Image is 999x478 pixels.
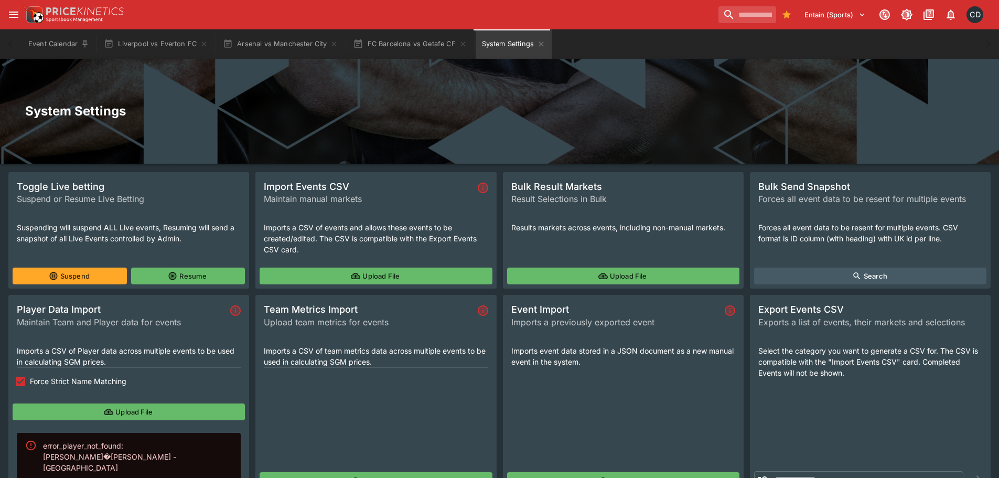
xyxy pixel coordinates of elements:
p: Forces all event data to be resent for multiple events. CSV format is ID column (with heading) wi... [758,222,982,244]
div: Cameron Duffy [966,6,983,23]
button: Notifications [941,5,960,24]
span: Import Events CSV [264,180,473,193]
h2: System Settings [25,103,974,119]
button: Documentation [919,5,938,24]
button: Upload File [507,268,739,284]
span: Bulk Result Markets [511,180,735,193]
button: open drawer [4,5,23,24]
button: Arsenal vs Manchester City [217,29,345,59]
button: Select Tenant [798,6,872,23]
span: Upload team metrics for events [264,316,473,328]
span: Maintain Team and Player data for events [17,316,226,328]
button: FC Barcelona vs Getafe CF [347,29,473,59]
span: Toggle Live betting [17,180,241,193]
p: Imports a CSV of Player data across multiple events to be used in calculating SGM prices. [17,345,241,367]
span: Bulk Send Snapshot [758,180,982,193]
div: error_player_not_found: [PERSON_NAME]�[PERSON_NAME] - [GEOGRAPHIC_DATA] [43,436,232,477]
p: Suspending will suspend ALL Live events, Resuming will send a snapshot of all Live Events control... [17,222,241,244]
span: Team Metrics Import [264,303,473,315]
button: Event Calendar [22,29,95,59]
span: Event Import [511,303,721,315]
span: Result Selections in Bulk [511,193,735,205]
p: Imports a CSV of events and allows these events to be created/edited. The CSV is compatible with ... [264,222,488,255]
span: Suspend or Resume Live Betting [17,193,241,205]
span: Exports a list of events, their markets and selections [758,316,982,328]
span: Maintain manual markets [264,193,473,205]
button: System Settings [476,29,552,59]
button: Connected to PK [875,5,894,24]
p: Results markets across events, including non-manual markets. [511,222,735,233]
button: Resume [131,268,245,284]
button: Bookmarks [778,6,795,23]
button: Search [754,268,986,284]
button: Upload File [13,403,245,420]
input: search [718,6,776,23]
button: Toggle light/dark mode [897,5,916,24]
button: Cameron Duffy [963,3,986,26]
span: Forces all event data to be resent for multiple events [758,193,982,205]
button: Liverpool vs Everton FC [98,29,214,59]
img: PriceKinetics [46,7,124,15]
img: Sportsbook Management [46,17,103,22]
span: Export Events CSV [758,303,982,315]
span: Force Strict Name Matching [30,376,126,387]
span: Player Data Import [17,303,226,315]
button: Suspend [13,268,127,284]
button: Upload File [260,268,492,284]
p: Imports a CSV of team metrics data across multiple events to be used in calculating SGM prices. [264,345,488,367]
span: Imports a previously exported event [511,316,721,328]
p: Imports event data stored in a JSON document as a new manual event in the system. [511,345,735,367]
img: PriceKinetics Logo [23,4,44,25]
p: Select the category you want to generate a CSV for. The CSV is compatible with the "Import Events... [758,345,982,378]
